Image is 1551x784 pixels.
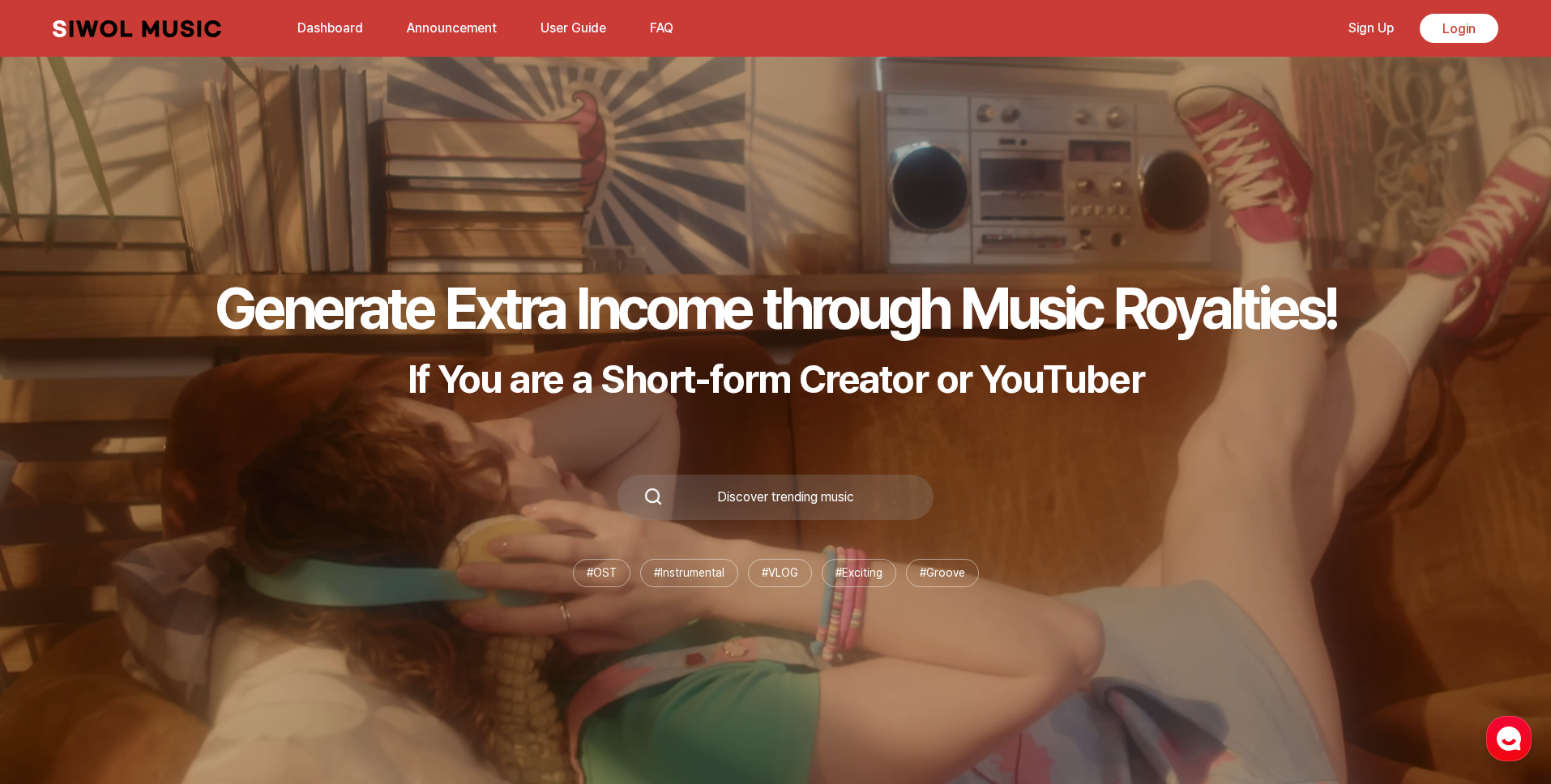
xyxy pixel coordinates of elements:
button: FAQ [640,9,683,48]
li: # Instrumental [640,559,738,587]
a: Dashboard [288,11,373,45]
li: # Groove [906,559,979,587]
div: Discover trending music [663,491,908,504]
a: Sign Up [1339,11,1404,45]
p: If You are a Short-form Creator or YouTuber [215,356,1336,403]
h1: Generate Extra Income through Music Royalties! [215,273,1336,343]
li: # Exciting [822,559,896,587]
li: # VLOG [748,559,812,587]
a: Announcement [397,11,506,45]
a: User Guide [531,11,616,45]
li: # OST [573,559,630,587]
a: Login [1420,14,1498,43]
